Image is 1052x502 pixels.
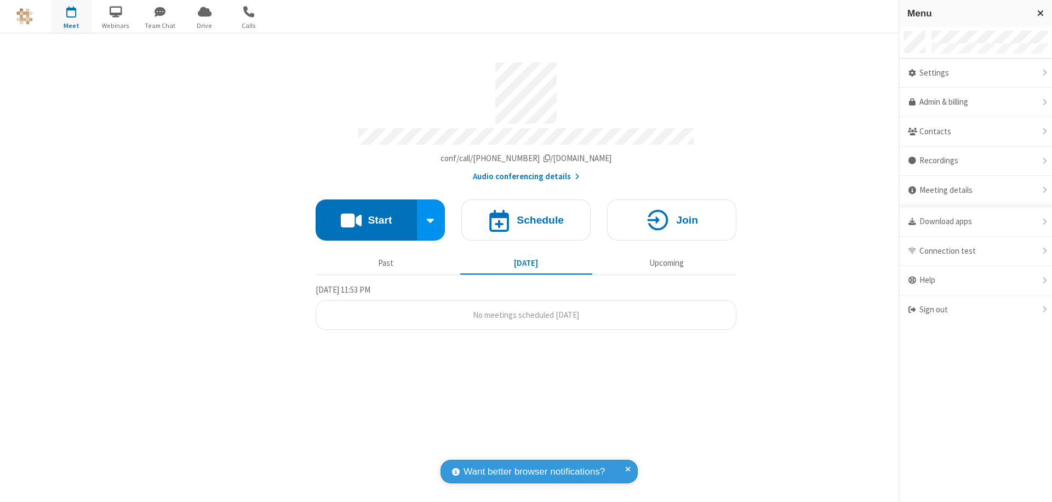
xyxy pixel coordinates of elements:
section: Today's Meetings [316,283,736,330]
span: Meet [51,21,92,31]
h4: Start [368,215,392,225]
button: Join [607,199,736,241]
div: Settings [899,59,1052,88]
button: Past [320,253,452,273]
button: Schedule [461,199,591,241]
h3: Menu [907,8,1027,19]
img: QA Selenium DO NOT DELETE OR CHANGE [16,8,33,25]
div: Recordings [899,146,1052,176]
button: Copy my meeting room linkCopy my meeting room link [441,152,612,165]
span: Calls [228,21,270,31]
span: Team Chat [140,21,181,31]
div: Connection test [899,237,1052,266]
section: Account details [316,54,736,183]
span: Copy my meeting room link [441,153,612,163]
span: [DATE] 11:53 PM [316,284,370,295]
div: Start conference options [417,199,445,241]
button: [DATE] [460,253,592,273]
button: Audio conferencing details [473,170,580,183]
span: Drive [184,21,225,31]
div: Help [899,266,1052,295]
div: Meeting details [899,176,1052,206]
span: No meetings scheduled [DATE] [473,310,579,320]
h4: Schedule [517,215,564,225]
span: Want better browser notifications? [464,465,605,479]
span: Webinars [95,21,136,31]
div: Sign out [899,295,1052,324]
a: Admin & billing [899,88,1052,117]
div: Download apps [899,207,1052,237]
h4: Join [676,215,698,225]
button: Upcoming [601,253,733,273]
button: Start [316,199,417,241]
div: Contacts [899,117,1052,147]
